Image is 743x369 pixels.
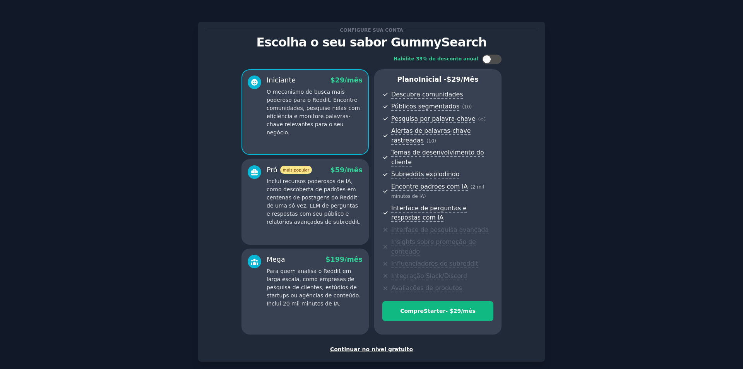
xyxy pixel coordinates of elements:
[344,256,363,263] font: /mês
[391,204,467,221] font: Interface de perguntas e respostas com IA
[391,170,459,178] font: Subreddits explodindo
[267,166,277,174] font: Pró
[330,256,345,263] font: 199
[283,168,309,172] font: mais popular
[391,260,478,267] font: Influenciadores do subreddit
[478,117,480,122] font: (
[335,166,344,174] font: 59
[391,272,467,280] font: Integração Slack/Discord
[426,138,428,144] font: (
[382,301,493,321] button: CompreStarter- $29/mês
[424,194,426,199] font: )
[394,56,478,62] font: Habilite 33% de desconto anual
[391,226,489,233] font: Interface de pesquisa avançada
[462,104,464,110] font: (
[391,115,475,122] font: Pesquisa por palavra-chave
[325,256,330,263] font: $
[344,76,363,84] font: /mês
[391,127,471,144] font: Alertas de palavras-chave rastreadas
[330,76,335,84] font: $
[257,35,487,49] font: Escolha o seu sabor GummySearch
[391,238,476,255] font: Insights sobre promoção de conteúdo
[391,103,459,110] font: Públicos segmentados
[267,178,361,225] font: Inclui recursos poderosos de IA, como descoberta de padrões em centenas de postagens do Reddit de...
[418,76,447,83] font: Inicial -
[464,104,470,110] font: 10
[330,166,335,174] font: $
[344,166,363,174] font: /mês
[447,76,451,83] font: $
[484,117,486,122] font: )
[391,284,462,292] font: Avaliações de produtos
[397,76,418,83] font: Plano
[428,138,435,144] font: 10
[400,308,424,314] font: Compre
[391,91,463,98] font: Descubra comunidades
[267,76,296,84] font: Iniciante
[480,117,484,122] font: ∞
[470,104,472,110] font: )
[461,308,476,314] font: /mês
[330,346,413,352] font: Continuar no nível gratuito
[391,149,484,166] font: Temas de desenvolvimento do cliente
[267,268,361,307] font: Para quem analisa o Reddit em larga escala, como empresas de pesquisa de clientes, estúdios de st...
[340,27,403,33] font: Configure sua conta
[434,138,436,144] font: )
[267,89,360,136] font: O mecanismo de busca mais poderoso para o Reddit. Encontre comunidades, pesquise nelas com eficiê...
[391,183,468,190] font: Encontre padrões com IA
[471,184,473,190] font: (
[335,76,344,84] font: 29
[267,256,285,263] font: Mega
[424,308,445,314] font: Starter
[461,76,479,83] font: /mês
[454,308,461,314] font: 29
[391,184,484,199] font: 2 mil minutos de IA
[445,308,453,314] font: - $
[451,76,461,83] font: 29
